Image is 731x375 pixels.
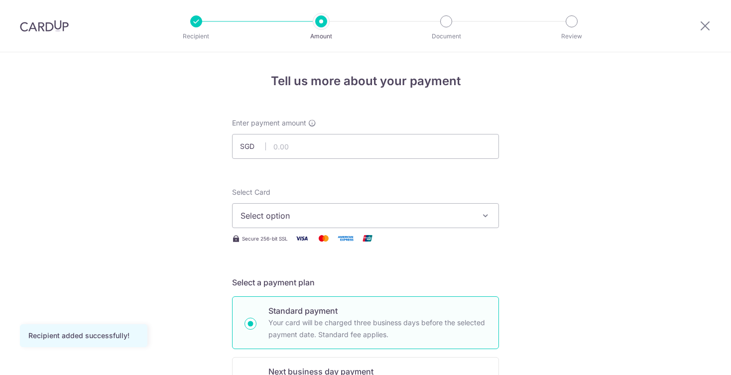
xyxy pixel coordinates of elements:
[232,188,270,196] span: translation missing: en.payables.payment_networks.credit_card.summary.labels.select_card
[240,141,266,151] span: SGD
[268,317,487,341] p: Your card will be charged three business days before the selected payment date. Standard fee appl...
[268,305,487,317] p: Standard payment
[232,134,499,159] input: 0.00
[232,118,306,128] span: Enter payment amount
[409,31,483,41] p: Document
[28,331,139,341] div: Recipient added successfully!
[292,232,312,245] img: Visa
[232,203,499,228] button: Select option
[232,72,499,90] h4: Tell us more about your payment
[242,235,288,243] span: Secure 256-bit SSL
[159,31,233,41] p: Recipient
[336,232,356,245] img: American Express
[284,31,358,41] p: Amount
[667,345,721,370] iframe: Opens a widget where you can find more information
[358,232,377,245] img: Union Pay
[314,232,334,245] img: Mastercard
[20,20,69,32] img: CardUp
[241,210,473,222] span: Select option
[232,276,499,288] h5: Select a payment plan
[535,31,609,41] p: Review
